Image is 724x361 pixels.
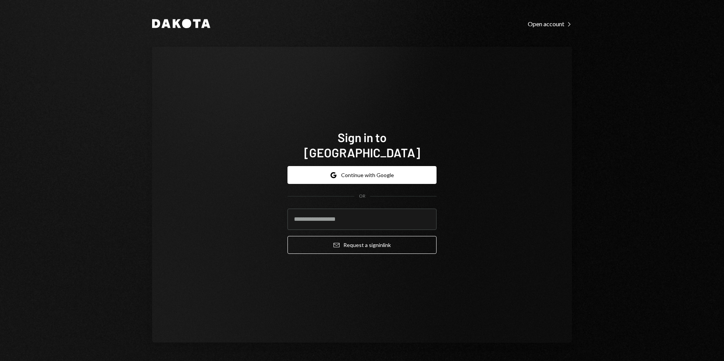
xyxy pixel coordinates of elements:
[359,193,365,199] div: OR
[528,19,572,28] a: Open account
[287,236,437,254] button: Request a signinlink
[287,130,437,160] h1: Sign in to [GEOGRAPHIC_DATA]
[287,166,437,184] button: Continue with Google
[528,20,572,28] div: Open account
